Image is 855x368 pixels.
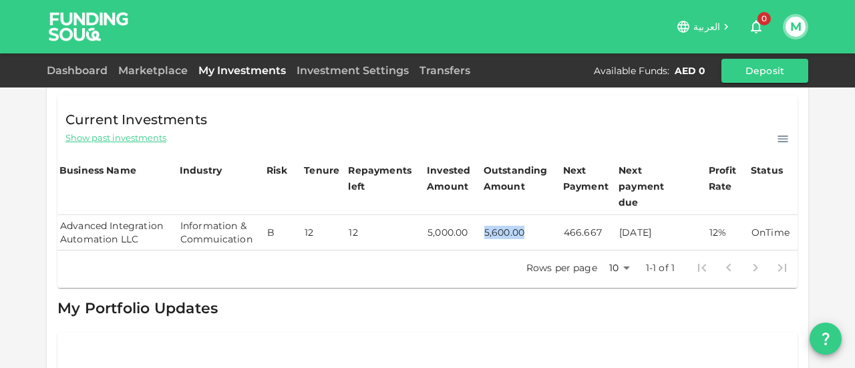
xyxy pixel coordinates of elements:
div: Profit Rate [709,162,747,194]
td: 466.667 [561,215,617,250]
div: Business Name [59,162,136,178]
a: Investment Settings [291,64,414,77]
div: Invested Amount [427,162,480,194]
span: My Portfolio Updates [57,299,218,317]
div: Available Funds : [594,64,669,77]
div: Tenure [304,162,339,178]
div: 10 [603,258,635,278]
a: Marketplace [113,64,193,77]
td: 12 [346,215,425,250]
td: 12% [707,215,749,250]
button: Deposit [721,59,808,83]
div: Repayments left [348,162,415,194]
button: question [810,323,842,355]
a: Dashboard [47,64,113,77]
td: 12 [302,215,346,250]
td: Information & Commuication [178,215,265,250]
div: Status [751,162,784,178]
button: M [786,17,806,37]
div: AED 0 [675,64,705,77]
td: 5,000.00 [425,215,482,250]
a: My Investments [193,64,291,77]
span: العربية [693,21,720,33]
div: Outstanding Amount [484,162,550,194]
span: Current Investments [65,109,207,130]
a: Transfers [414,64,476,77]
td: OnTime [749,215,798,250]
div: Industry [180,162,222,178]
div: Next payment due [619,162,685,210]
button: 0 [743,13,769,40]
div: Risk [267,162,293,178]
p: 1-1 of 1 [646,261,675,274]
div: Next Payment [563,162,615,194]
p: Rows per page [526,261,597,274]
span: Show past investments [65,132,166,144]
td: 5,600.00 [482,215,561,250]
td: Advanced Integration Automation LLC [57,215,178,250]
td: B [265,215,302,250]
td: [DATE] [617,215,707,250]
span: 0 [757,12,771,25]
